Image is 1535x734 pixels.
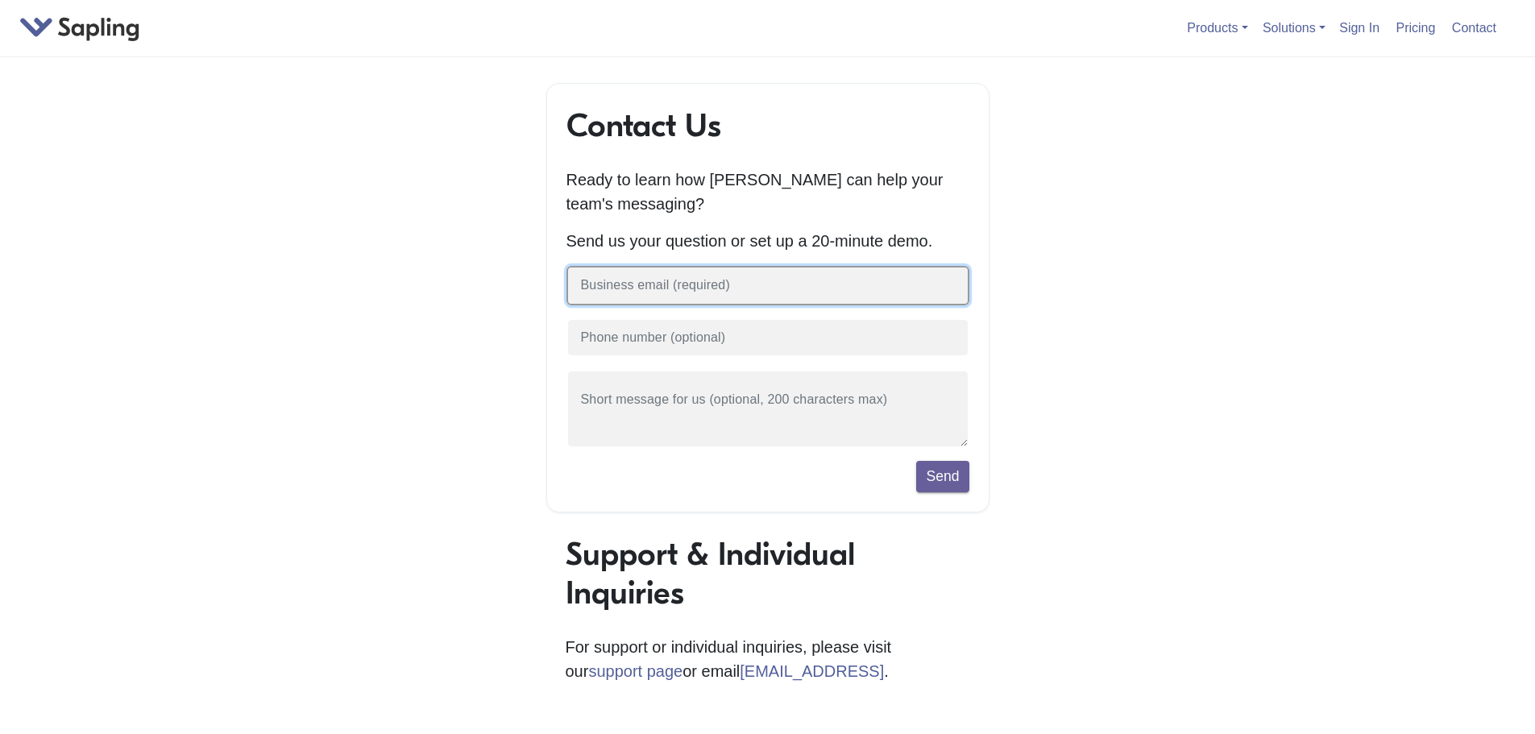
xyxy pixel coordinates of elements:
h1: Support & Individual Inquiries [566,535,970,612]
p: For support or individual inquiries, please visit our or email . [566,635,970,683]
a: Pricing [1390,15,1442,41]
a: Sign In [1333,15,1386,41]
a: Products [1187,21,1247,35]
a: [EMAIL_ADDRESS] [740,662,884,680]
p: Ready to learn how [PERSON_NAME] can help your team's messaging? [566,168,969,216]
p: Send us your question or set up a 20-minute demo. [566,229,969,253]
input: Business email (required) [566,266,969,305]
input: Phone number (optional) [566,318,969,358]
a: support page [588,662,682,680]
h1: Contact Us [566,106,969,145]
button: Send [916,461,969,491]
a: Contact [1446,15,1503,41]
a: Solutions [1263,21,1325,35]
